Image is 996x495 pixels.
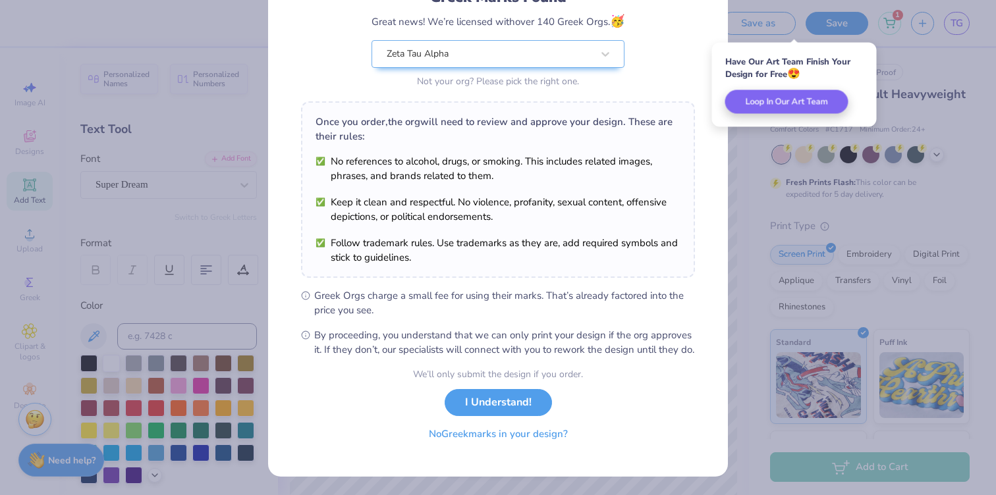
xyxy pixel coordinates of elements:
[316,115,680,143] div: Once you order, the org will need to review and approve your design. These are their rules:
[314,328,695,357] span: By proceeding, you understand that we can only print your design if the org approves it. If they ...
[372,13,624,30] div: Great news! We’re licensed with over 140 Greek Orgs.
[413,367,583,381] div: We’ll only submit the design if you order.
[787,66,800,81] span: 😍
[610,13,624,29] span: 🥳
[316,236,680,265] li: Follow trademark rules. Use trademarks as they are, add required symbols and stick to guidelines.
[725,90,848,114] button: Loop In Our Art Team
[314,288,695,317] span: Greek Orgs charge a small fee for using their marks. That’s already factored into the price you see.
[316,195,680,224] li: Keep it clean and respectful. No violence, profanity, sexual content, offensive depictions, or po...
[316,154,680,183] li: No references to alcohol, drugs, or smoking. This includes related images, phrases, and brands re...
[725,56,864,80] div: Have Our Art Team Finish Your Design for Free
[372,74,624,88] div: Not your org? Please pick the right one.
[418,421,579,448] button: NoGreekmarks in your design?
[445,389,552,416] button: I Understand!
